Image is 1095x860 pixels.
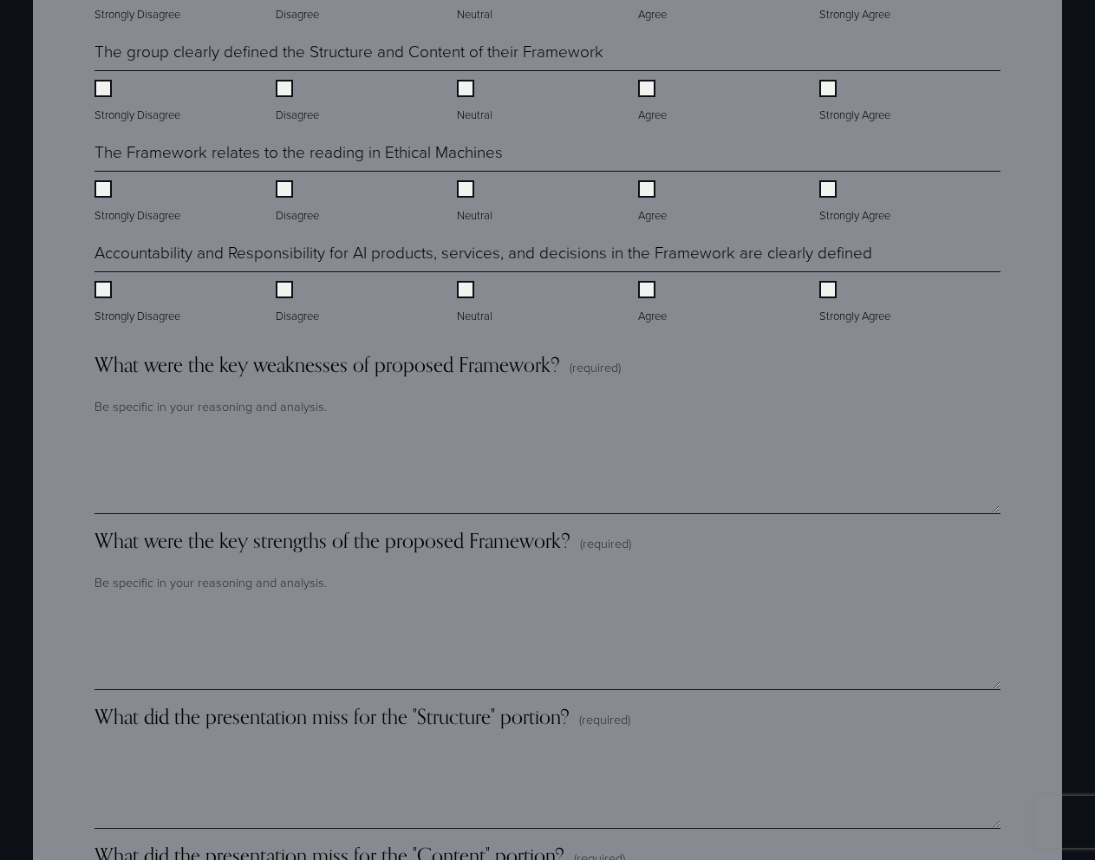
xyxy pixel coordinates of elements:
[95,40,603,63] legend: The group clearly defined the Structure and Content of their Framework
[638,281,670,324] label: Agree
[95,241,872,264] legend: Accountability and Responsibility for AI products, services, and decisions in the Framework are c...
[457,80,496,123] label: Neutral
[95,528,570,552] span: What were the key strengths of the proposed Framework?
[95,352,560,376] span: What were the key weaknesses of proposed Framework?
[638,180,670,224] label: Agree
[95,281,184,324] label: Strongly Disagree
[579,710,630,727] span: (required)
[276,180,323,224] label: Disagree
[95,390,1000,420] p: Be specific in your reasoning and analysis.
[580,534,631,551] span: (required)
[819,180,894,224] label: Strongly Agree
[819,80,894,123] label: Strongly Agree
[95,704,570,728] span: What did the presentation miss for the "Structure" portion?
[457,281,496,324] label: Neutral
[95,80,184,123] label: Strongly Disagree
[276,281,323,324] label: Disagree
[95,180,184,224] label: Strongly Disagree
[570,358,621,375] span: (required)
[95,566,1000,596] p: Be specific in your reasoning and analysis.
[457,180,496,224] label: Neutral
[819,281,894,324] label: Strongly Agree
[95,140,503,164] legend: The Framework relates to the reading in Ethical Machines
[276,80,323,123] label: Disagree
[638,80,670,123] label: Agree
